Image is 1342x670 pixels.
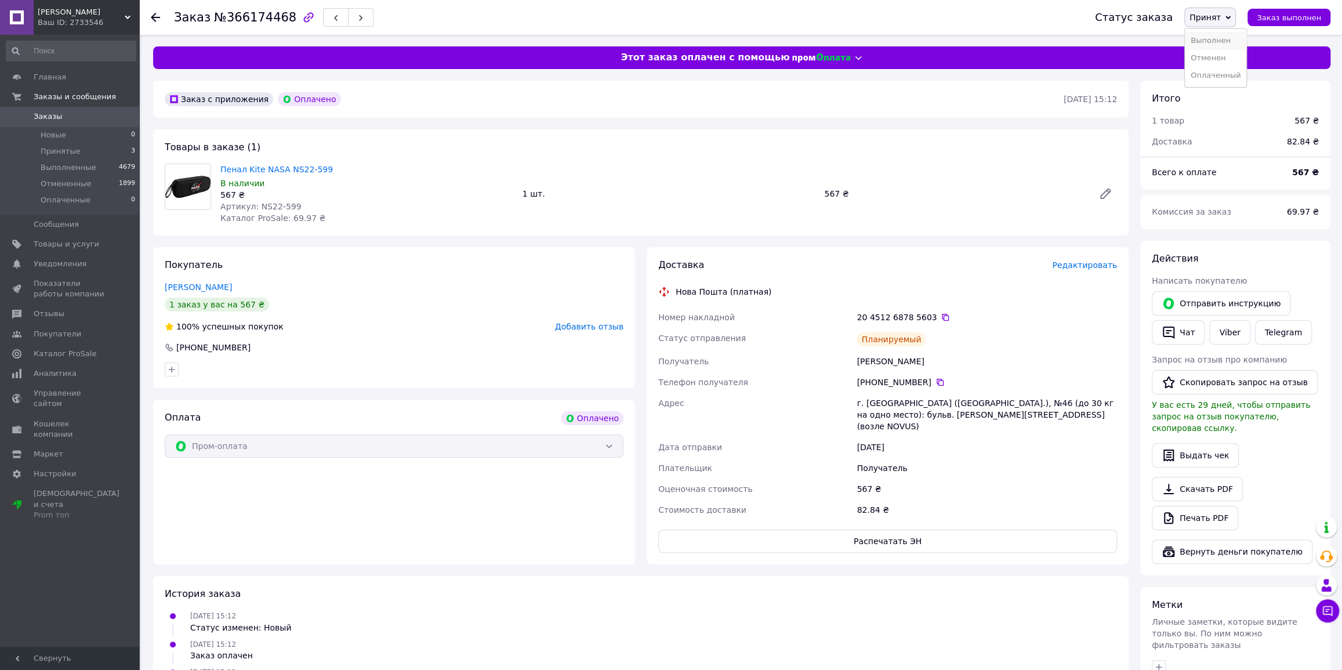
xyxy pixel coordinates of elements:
time: [DATE] 15:12 [1064,95,1117,104]
input: Поиск [6,41,136,61]
span: Выполненные [41,162,96,173]
a: Пенал Kite NASA NS22-599 [220,165,333,174]
div: Ваш ID: 2733546 [38,17,139,28]
button: Скопировать запрос на отзыв [1152,370,1318,394]
button: Выдать чек [1152,443,1239,468]
span: Отзывы [34,309,64,319]
span: 0 [131,195,135,205]
div: 82.84 ₴ [1280,129,1326,154]
span: Маркет [34,449,63,459]
span: Новые [41,130,66,140]
div: [PERSON_NAME] [854,351,1119,372]
span: Главная [34,72,66,82]
span: Каталог ProSale [34,349,96,359]
span: 1 товар [1152,116,1184,125]
div: Статус изменен: Новый [190,622,291,633]
span: Покупатели [34,329,81,339]
div: 1 шт. [518,186,820,202]
span: Плательщик [658,463,712,473]
span: Запрос на отзыв про компанию [1152,355,1287,364]
span: Уведомления [34,259,86,269]
div: Оплачено [561,411,623,425]
div: 567 ₴ [854,479,1119,499]
span: Оплаченные [41,195,90,205]
span: [DEMOGRAPHIC_DATA] и счета [34,488,119,520]
div: Вернуться назад [151,12,160,23]
button: Распечатать ЭН [658,530,1117,553]
a: Редактировать [1094,182,1117,205]
span: Товары и услуги [34,239,99,249]
span: Каталог ProSale: 69.97 ₴ [220,213,325,223]
span: Показатели работы компании [34,278,107,299]
span: Принят [1189,13,1221,22]
span: 1899 [119,179,135,189]
span: Оценочная стоимость [658,484,753,494]
span: Покупатель [165,259,223,270]
span: 0 [131,130,135,140]
span: Артикул: NS22-599 [220,202,302,211]
a: Telegram [1255,320,1312,345]
span: 100% [176,322,200,331]
span: Статус отправления [658,334,746,343]
span: Заказы и сообщения [34,92,116,102]
div: Prom топ [34,510,119,520]
span: Получатель [658,357,709,366]
div: 20 4512 6878 5603 [857,312,1117,323]
li: Оплаченный [1185,67,1246,84]
span: [DATE] 15:12 [190,612,236,620]
span: Этот заказ оплачен с помощью [621,51,789,64]
span: Номер накладной [658,313,735,322]
span: 69.97 ₴ [1287,207,1319,216]
div: 1 заказ у вас на 567 ₴ [165,298,269,312]
span: Кошелек компании [34,419,107,440]
span: Аналитика [34,368,77,379]
span: Настройки [34,469,76,479]
div: 567 ₴ [819,186,1089,202]
button: Вернуть деньги покупателю [1152,539,1312,564]
span: В наличии [220,179,264,188]
span: Отмененные [41,179,91,189]
div: [PHONE_NUMBER] [175,342,252,353]
span: Добавить отзыв [555,322,623,331]
span: 4679 [119,162,135,173]
span: Сообщения [34,219,79,230]
span: Действия [1152,253,1198,264]
div: [PHONE_NUMBER] [857,376,1117,388]
div: успешных покупок [165,321,284,332]
span: Заказ выполнен [1257,13,1321,22]
div: Заказ оплачен [190,650,253,661]
span: Личные заметки, которые видите только вы. По ним можно фильтровать заказы [1152,617,1297,650]
div: г. [GEOGRAPHIC_DATA] ([GEOGRAPHIC_DATA].), №46 (до 30 кг на одно место): бульв. [PERSON_NAME][STR... [854,393,1119,437]
span: Итого [1152,93,1180,104]
span: Адрес [658,399,684,408]
div: Статус заказа [1095,12,1173,23]
span: У вас есть 29 дней, чтобы отправить запрос на отзыв покупателю, скопировав ссылку. [1152,400,1310,433]
span: Дата отправки [658,443,722,452]
span: Метки [1152,599,1183,610]
span: [DATE] 15:12 [190,640,236,649]
b: 567 ₴ [1292,168,1319,177]
span: Телефон получателя [658,378,748,387]
div: Получатель [854,458,1119,479]
span: Оплата [165,412,201,423]
span: Всего к оплате [1152,168,1216,177]
span: История заказа [165,588,241,599]
button: Чат с покупателем [1316,599,1339,622]
span: Заказы [34,111,62,122]
a: [PERSON_NAME] [165,283,232,292]
span: Доставка [658,259,704,270]
span: №366174468 [214,10,296,24]
div: Оплачено [278,92,340,106]
span: Товары в заказе (1) [165,142,260,153]
span: Стоимость доставки [658,505,746,515]
span: Редактировать [1052,260,1117,270]
span: Принятые [41,146,81,157]
span: Управление сайтом [34,388,107,409]
div: Нова Пошта (платная) [673,286,774,298]
div: Заказ с приложения [165,92,273,106]
span: Палитра Фей [38,7,125,17]
div: Планируемый [857,332,926,346]
a: Печать PDF [1152,506,1238,530]
span: Доставка [1152,137,1192,146]
span: Написать покупателю [1152,276,1247,285]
